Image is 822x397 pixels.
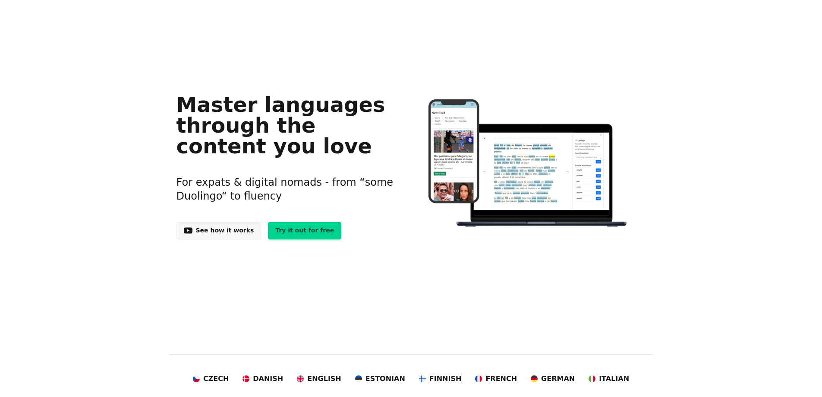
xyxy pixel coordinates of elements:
a: Italian [589,374,629,384]
span: Finnish [429,374,462,384]
a: See how it works [176,222,261,239]
span: French [485,374,517,384]
span: Italian [599,374,629,384]
span: Estonian [365,374,405,384]
span: Danish [253,374,283,384]
a: English [297,374,341,384]
a: Try it out for free [268,222,341,239]
span: German [541,374,575,384]
h3: For expats & digital nomads - from “some Duolingo“ to fluency [176,165,398,213]
a: German [531,374,575,384]
span: English [307,374,341,384]
a: Estonian [355,374,405,384]
span: Czech [203,374,229,384]
a: Finnish [419,374,462,384]
a: Danish [243,374,283,384]
h1: Master languages through the content you love [176,94,398,156]
img: Learn languages online [411,99,646,229]
a: Czech [193,374,229,384]
a: French [475,374,517,384]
